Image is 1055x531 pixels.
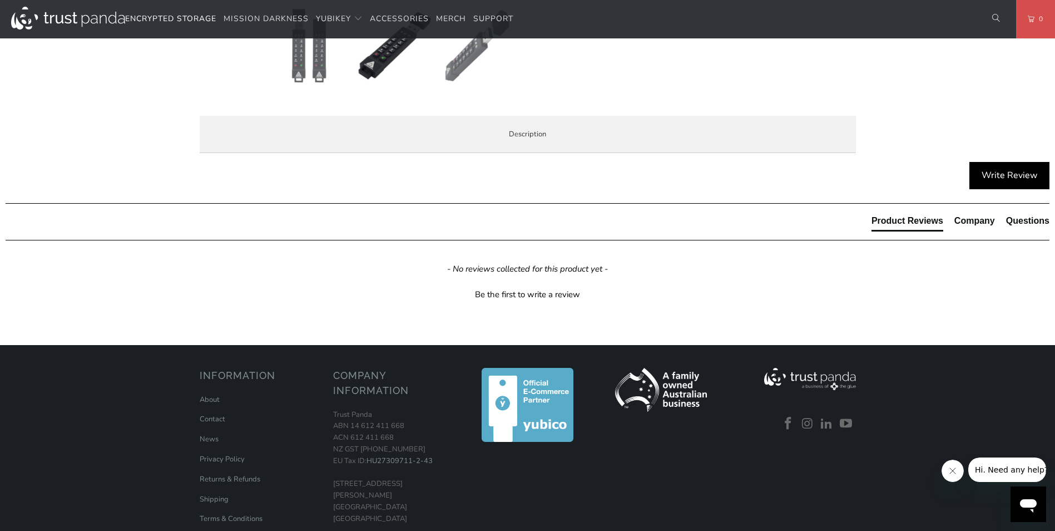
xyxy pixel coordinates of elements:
a: Terms & Conditions [200,514,262,524]
iframe: Button to launch messaging window [1011,486,1046,522]
a: HU27309711-2-43 [366,456,433,466]
iframe: Close message [942,460,964,482]
div: Reviews Tabs [871,215,1049,237]
label: Description [200,116,856,153]
img: Apricorn Aegis Secure Key 3Z 64GB - Trust Panda [439,7,517,85]
iframe: Message from company [968,458,1046,482]
div: Company [954,215,995,227]
span: Accessories [370,13,429,24]
span: Encrypted Storage [125,13,216,24]
a: Trust Panda Australia on Facebook [780,417,797,431]
a: Returns & Refunds [200,474,260,484]
img: Trust Panda Australia [11,7,125,29]
p: Trust Panda ABN 14 612 411 668 ACN 612 411 668 NZ GST [PHONE_NUMBER] EU Tax ID: [STREET_ADDRESS][... [333,409,455,525]
a: Support [473,6,513,32]
nav: Translation missing: en.navigation.header.main_nav [125,6,513,32]
a: Trust Panda Australia on Instagram [799,417,816,431]
a: Encrypted Storage [125,6,216,32]
div: Product Reviews [871,215,943,227]
a: Privacy Policy [200,454,245,464]
a: Trust Panda Australia on YouTube [838,417,855,431]
a: Merch [436,6,466,32]
div: Be the first to write a review [475,289,580,301]
a: News [200,434,219,444]
div: Write Review [969,162,1049,190]
img: Apricorn Aegis Secure Key 3Z 64GB - Trust Panda [271,7,349,85]
img: Apricorn Aegis Secure Key 3Z 64GB - Trust Panda [355,7,433,85]
span: Hi. Need any help? [7,8,80,17]
em: - No reviews collected for this product yet - [447,263,608,275]
a: About [200,395,220,405]
a: Trust Panda Australia on LinkedIn [819,417,835,431]
span: YubiKey [316,13,351,24]
a: Accessories [370,6,429,32]
a: Shipping [200,494,229,504]
summary: YubiKey [316,6,363,32]
span: Merch [436,13,466,24]
a: Contact [200,414,225,424]
div: Questions [1006,215,1049,227]
span: 0 [1034,13,1043,25]
span: Support [473,13,513,24]
a: Mission Darkness [224,6,309,32]
span: Mission Darkness [224,13,309,24]
div: Be the first to write a review [6,286,1049,301]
